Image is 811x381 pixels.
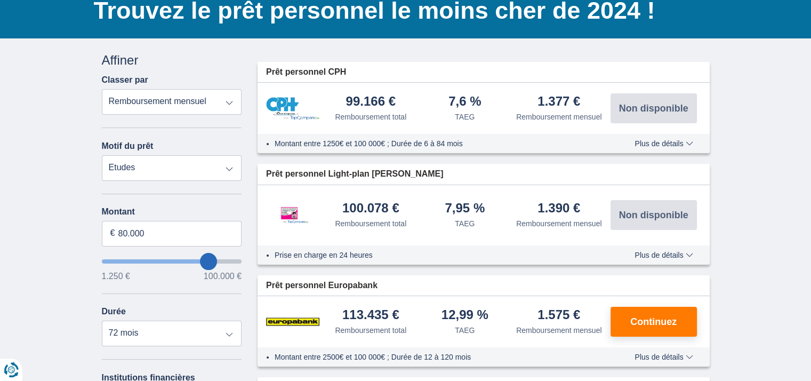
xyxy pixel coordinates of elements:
label: Montant [102,207,242,217]
span: Plus de détails [635,353,693,361]
span: Continuez [630,317,677,327]
img: pret personnel Leemans Kredieten [266,196,319,234]
div: Remboursement total [335,218,406,229]
div: 99.166 € [346,95,396,109]
li: Montant entre 2500€ et 100 000€ ; Durée de 12 à 120 mois [275,352,604,362]
div: Remboursement mensuel [516,325,601,336]
label: Motif du prêt [102,141,154,151]
div: Remboursement total [335,112,406,122]
li: Montant entre 1250€ et 100 000€ ; Durée de 6 à 84 mois [275,138,604,149]
input: wantToBorrow [102,259,242,264]
span: Non disponible [619,210,688,220]
span: 1.250 € [102,272,130,281]
div: 1.377 € [537,95,580,109]
span: Prêt personnel Europabank [266,280,378,292]
div: Remboursement total [335,325,406,336]
button: Non disponible [611,200,697,230]
div: 7,6 % [448,95,481,109]
div: 100.078 € [342,202,399,216]
button: Plus de détails [627,353,701,361]
span: € [110,227,115,240]
div: Remboursement mensuel [516,112,601,122]
button: Plus de détails [627,139,701,148]
img: pret personnel Europabank [266,308,319,335]
div: 1.390 € [537,202,580,216]
span: Plus de détails [635,251,693,259]
div: 7,95 % [445,202,485,216]
div: 12,99 % [441,308,488,323]
li: Prise en charge en 24 heures [275,250,604,260]
div: TAEG [455,218,475,229]
span: Non disponible [619,104,688,113]
div: Affiner [102,51,242,69]
div: 1.575 € [537,308,580,323]
button: Plus de détails [627,251,701,259]
div: Remboursement mensuel [516,218,601,229]
span: 100.000 € [204,272,242,281]
img: pret personnel CPH Banque [266,97,319,120]
span: Prêt personnel CPH [266,66,346,78]
div: 113.435 € [342,308,399,323]
div: TAEG [455,325,475,336]
div: TAEG [455,112,475,122]
label: Classer par [102,75,148,85]
button: Continuez [611,307,697,337]
span: Prêt personnel Light-plan [PERSON_NAME] [266,168,443,180]
span: Plus de détails [635,140,693,147]
button: Non disponible [611,93,697,123]
label: Durée [102,307,126,316]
